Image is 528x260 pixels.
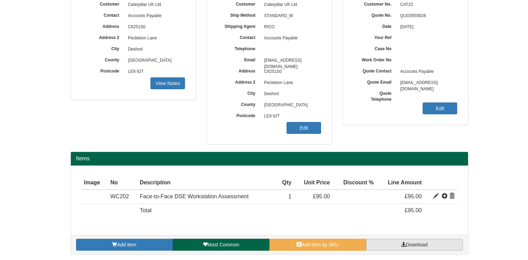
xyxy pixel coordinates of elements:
span: RICO [261,22,321,33]
label: Address [81,22,125,30]
span: Most Common [207,242,239,247]
span: Desford [125,44,185,55]
span: [EMAIL_ADDRESS][DOMAIN_NAME] [397,77,458,89]
th: Line Amount [377,176,425,190]
span: £95.00 [404,193,422,199]
label: County [81,55,125,63]
h2: Items [76,155,463,162]
label: City [81,44,125,52]
span: LE9 9JT [261,111,321,122]
label: Contact [81,10,125,18]
th: Discount % [333,176,376,190]
label: Address 2 [81,33,125,41]
span: 1 [288,193,291,199]
label: Work Order No [354,55,397,63]
span: [GEOGRAPHIC_DATA] [125,55,185,66]
span: Peckleton Lane [125,33,185,44]
span: Accounts Payable [261,33,321,44]
label: Address 2 [217,77,261,85]
span: Download [406,242,427,247]
label: Quote Email [354,77,397,85]
th: Qty [276,176,294,190]
span: [DATE] [397,22,458,33]
label: County [217,100,261,108]
th: No [107,176,137,190]
label: Postcode [217,111,261,119]
label: City [217,89,261,97]
td: WC202 [107,190,137,204]
a: Download [366,239,463,251]
label: Telephone [217,44,261,52]
span: STANDARD_W [261,10,321,22]
label: Contact [217,33,261,41]
a: View Notes [150,77,185,89]
label: Postcode [81,66,125,74]
span: [GEOGRAPHIC_DATA] [261,100,321,111]
th: Description [137,176,276,190]
label: Quote No. [354,10,397,18]
span: Accounts Payable [397,66,458,77]
span: Face-to-Face DSE Workstation Assessment [140,193,249,199]
span: QUO0555626 [397,10,458,22]
span: Peckleton Lane [261,77,321,89]
label: Address [217,66,261,74]
span: Desford [261,89,321,100]
span: C6251S0 [125,22,185,33]
th: Unit Price [294,176,333,190]
span: Add item [117,242,136,247]
label: Case No [354,44,397,52]
span: Add item by SKU [302,242,339,247]
label: Your Ref [354,33,397,41]
span: [EMAIL_ADDRESS][DOMAIN_NAME] [261,55,321,66]
span: C6251S0 [261,66,321,77]
label: Date [354,22,397,30]
td: Total [137,204,276,217]
span: Accounts Payable [125,10,185,22]
span: £95.00 [313,193,330,199]
label: Shipping Agent [217,22,261,30]
span: £95.00 [404,207,422,213]
label: Email [217,55,261,63]
span: LE9 9JT [125,66,185,77]
th: Image [81,176,108,190]
label: Quote Telephone [354,89,397,102]
a: Edit [423,102,457,114]
label: Quote Contact [354,66,397,74]
a: Edit [287,122,321,134]
label: Ship Method [217,10,261,18]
